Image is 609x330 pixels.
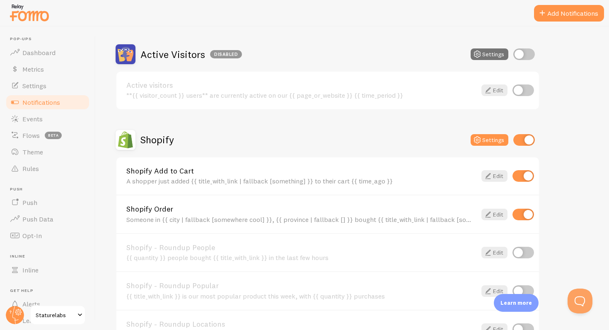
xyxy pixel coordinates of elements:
span: Alerts [22,300,40,308]
img: Shopify [116,130,135,150]
a: Edit [481,209,508,220]
h2: Active Visitors [140,48,242,61]
h2: Shopify [140,133,174,146]
div: {{ quantity }} people bought {{ title_with_link }} in the last few hours [126,254,476,261]
div: **{{ visitor_count }} users** are currently active on our {{ page_or_website }} {{ time_period }} [126,92,476,99]
span: Opt-In [22,231,42,240]
p: Learn more [500,299,532,307]
span: Pop-ups [10,36,90,42]
div: Disabled [210,50,242,58]
a: Dashboard [5,44,90,61]
a: Shopify Order [126,205,476,213]
a: Flows beta [5,127,90,144]
a: Push Data [5,211,90,227]
span: Push [10,187,90,192]
span: Inline [22,266,39,274]
img: Active Visitors [116,44,135,64]
a: Active visitors [126,82,476,89]
a: Alerts [5,296,90,312]
span: Push [22,198,37,207]
a: Edit [481,285,508,297]
a: Events [5,111,90,127]
a: Shopify Add to Cart [126,167,476,175]
span: Flows [22,131,40,140]
a: Theme [5,144,90,160]
div: A shopper just added {{ title_with_link | fallback [something] }} to their cart {{ time_ago }} [126,177,476,185]
span: Dashboard [22,48,56,57]
span: Push Data [22,215,53,223]
a: Metrics [5,61,90,77]
div: Learn more [494,294,539,312]
span: Staturelabs [36,310,75,320]
span: Notifications [22,98,60,106]
span: Metrics [22,65,44,73]
iframe: Help Scout Beacon - Open [568,289,592,313]
span: beta [45,132,62,139]
a: Shopify - Roundup Popular [126,282,476,289]
span: Events [22,115,43,123]
a: Shopify - Roundup Locations [126,320,476,328]
a: Edit [481,170,508,182]
a: Rules [5,160,90,177]
span: Inline [10,254,90,259]
button: Settings [471,48,508,60]
img: fomo-relay-logo-orange.svg [9,2,50,23]
span: Theme [22,148,43,156]
div: {{ title_with_link }} is our most popular product this week, with {{ quantity }} purchases [126,292,476,300]
div: Someone in {{ city | fallback [somewhere cool] }}, {{ province | fallback [] }} bought {{ title_w... [126,216,476,223]
a: Inline [5,262,90,278]
a: Push [5,194,90,211]
a: Edit [481,84,508,96]
span: Rules [22,164,39,173]
a: Settings [5,77,90,94]
a: Shopify - Roundup People [126,244,476,251]
a: Notifications [5,94,90,111]
span: Settings [22,82,46,90]
a: Edit [481,247,508,258]
a: Opt-In [5,227,90,244]
button: Settings [471,134,508,146]
span: Get Help [10,288,90,294]
a: Staturelabs [30,305,86,325]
